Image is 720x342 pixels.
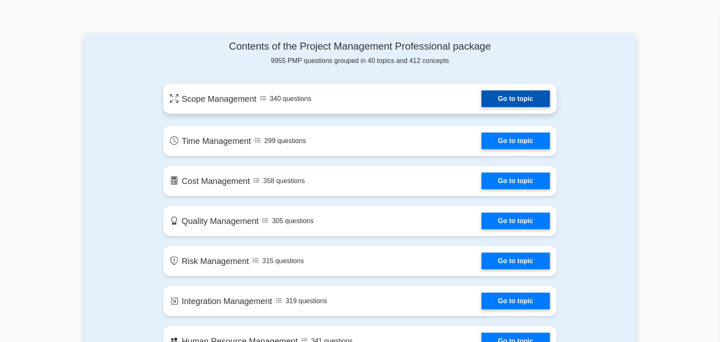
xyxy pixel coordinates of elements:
h4: Contents of the Project Management Professional package [163,40,557,53]
a: Go to topic [482,293,550,309]
div: 9955 PMP questions grouped in 40 topics and 412 concepts [163,40,557,66]
a: Go to topic [482,213,550,229]
a: Go to topic [482,173,550,189]
a: Go to topic [482,253,550,269]
a: Go to topic [482,133,550,149]
a: Go to topic [482,91,550,107]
